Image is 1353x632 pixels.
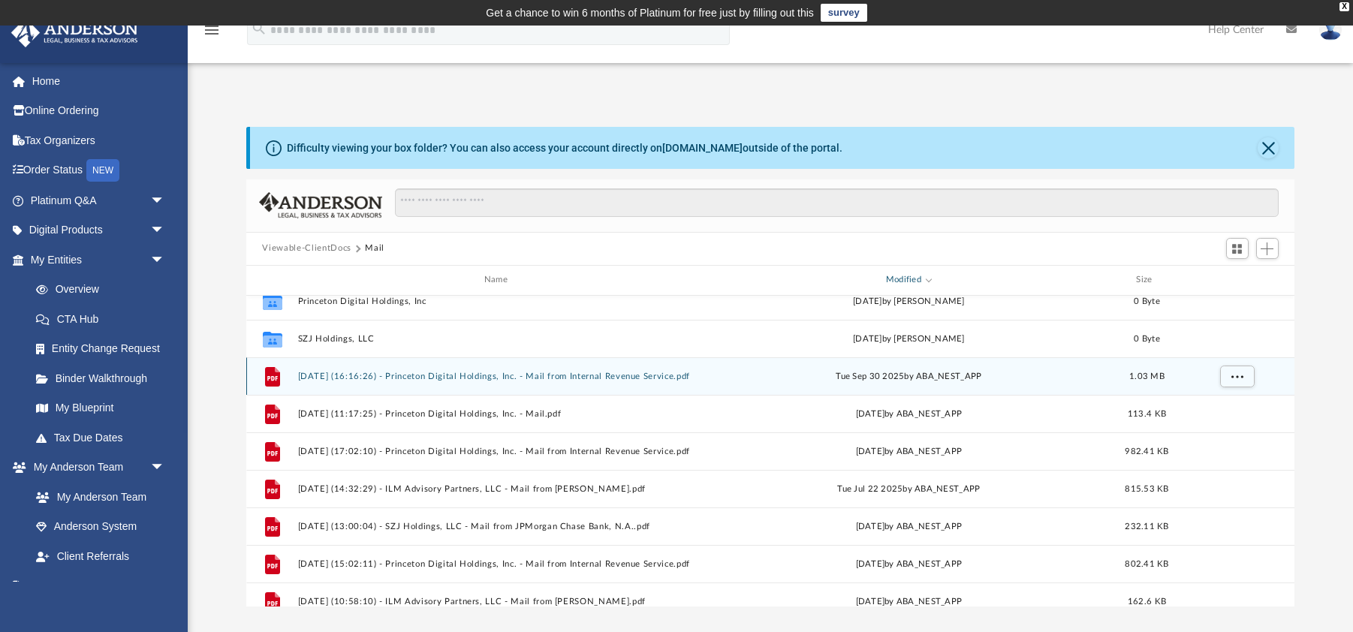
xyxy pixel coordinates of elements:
a: Binder Walkthrough [21,363,188,393]
a: My Anderson Team [21,482,173,512]
span: 113.4 KB [1128,409,1166,417]
a: survey [821,4,867,22]
a: Home [11,66,188,96]
div: Tue Sep 30 2025 by ABA_NEST_APP [707,369,1110,383]
button: Princeton Digital Holdings, Inc [297,296,701,306]
button: SZJ Holdings, LLC [297,334,701,344]
span: arrow_drop_down [150,245,180,275]
div: grid [246,296,1295,606]
div: Name [297,273,700,287]
div: id [1183,273,1288,287]
div: Tue Jul 22 2025 by ABA_NEST_APP [707,482,1110,495]
div: [DATE] by ABA_NEST_APP [707,519,1110,533]
div: [DATE] by ABA_NEST_APP [707,557,1110,570]
a: My Documentsarrow_drop_down [11,571,180,601]
span: 0 Byte [1134,334,1160,342]
div: [DATE] by [PERSON_NAME] [707,294,1110,308]
div: close [1339,2,1349,11]
a: My Blueprint [21,393,180,423]
span: 982.41 KB [1125,447,1168,455]
a: Overview [21,275,188,305]
button: [DATE] (17:02:10) - Princeton Digital Holdings, Inc. - Mail from Internal Revenue Service.pdf [297,447,701,456]
a: CTA Hub [21,304,188,334]
i: menu [203,21,221,39]
span: arrow_drop_down [150,185,180,216]
div: [DATE] by ABA_NEST_APP [707,594,1110,608]
div: Difficulty viewing your box folder? You can also access your account directly on outside of the p... [287,140,842,156]
div: Modified [707,273,1110,287]
button: [DATE] (11:17:25) - Princeton Digital Holdings, Inc. - Mail.pdf [297,409,701,419]
button: [DATE] (13:00:04) - SZJ Holdings, LLC - Mail from JPMorgan Chase Bank, N.A..pdf [297,522,701,531]
a: Anderson System [21,512,180,542]
a: menu [203,29,221,39]
div: NEW [86,159,119,182]
a: Tax Due Dates [21,423,188,453]
button: Viewable-ClientDocs [262,242,351,255]
div: [DATE] by ABA_NEST_APP [707,407,1110,420]
a: Platinum Q&Aarrow_drop_down [11,185,188,215]
span: arrow_drop_down [150,571,180,602]
img: Anderson Advisors Platinum Portal [7,18,143,47]
a: Online Ordering [11,96,188,126]
span: arrow_drop_down [150,215,180,246]
div: Get a chance to win 6 months of Platinum for free just by filling out this [486,4,814,22]
button: [DATE] (16:16:26) - Princeton Digital Holdings, Inc. - Mail from Internal Revenue Service.pdf [297,372,701,381]
button: [DATE] (14:32:29) - ILM Advisory Partners, LLC - Mail from [PERSON_NAME].pdf [297,484,701,494]
a: My Entitiesarrow_drop_down [11,245,188,275]
span: 802.41 KB [1125,559,1168,567]
span: arrow_drop_down [150,453,180,483]
div: [DATE] by ABA_NEST_APP [707,444,1110,458]
div: [DATE] by [PERSON_NAME] [707,332,1110,345]
button: [DATE] (10:58:10) - ILM Advisory Partners, LLC - Mail from [PERSON_NAME].pdf [297,597,701,606]
a: Tax Organizers [11,125,188,155]
div: Size [1116,273,1177,287]
button: Close [1258,137,1279,158]
img: User Pic [1319,19,1342,41]
button: Add [1256,238,1279,259]
div: id [252,273,290,287]
span: 1.03 MB [1129,372,1165,380]
span: 815.53 KB [1125,484,1168,492]
span: 232.11 KB [1125,522,1168,530]
button: More options [1219,365,1254,387]
a: Digital Productsarrow_drop_down [11,215,188,245]
a: Client Referrals [21,541,180,571]
a: Order StatusNEW [11,155,188,186]
a: [DOMAIN_NAME] [662,142,743,154]
button: [DATE] (15:02:11) - Princeton Digital Holdings, Inc. - Mail from Internal Revenue Service.pdf [297,559,701,569]
a: Entity Change Request [21,334,188,364]
input: Search files and folders [395,188,1278,217]
span: 0 Byte [1134,296,1160,305]
button: Mail [365,242,384,255]
i: search [251,20,267,37]
span: 162.6 KB [1128,597,1166,605]
button: Switch to Grid View [1226,238,1249,259]
a: My Anderson Teamarrow_drop_down [11,453,180,483]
